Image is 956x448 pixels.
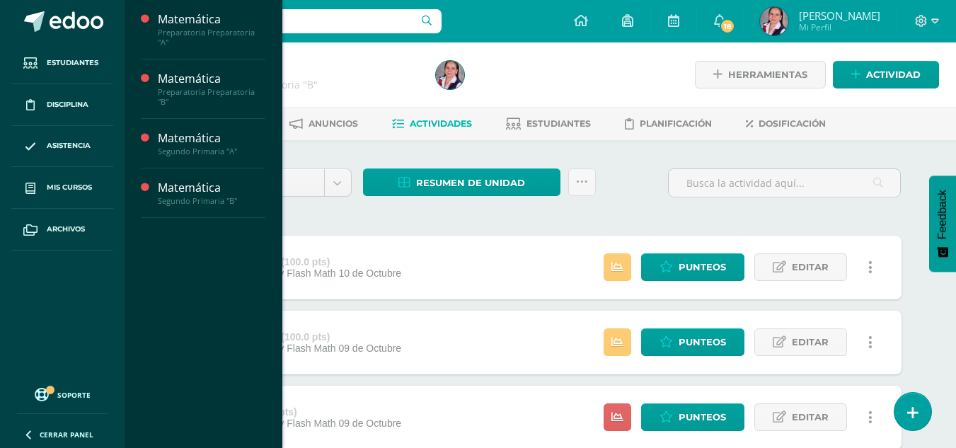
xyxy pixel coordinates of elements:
button: Feedback - Mostrar encuesta [929,176,956,272]
a: MatemáticaPreparatoria Preparatoria "B" [158,71,265,107]
span: Punteos [679,254,726,280]
div: Preparatoria Preparatoria 'B' [178,78,419,91]
a: Anuncios [289,113,358,135]
a: Disciplina [11,84,113,126]
div: Preparatoria Preparatoria "B" [158,87,265,107]
a: Estudiantes [506,113,591,135]
div: Preparatoria Preparatoria "A" [158,28,265,47]
span: Editar [792,329,829,355]
span: Cerrar panel [40,430,93,440]
span: Editar [792,254,829,280]
span: Editar [792,404,829,430]
span: [PERSON_NAME] [799,8,880,23]
strong: (100.0 pts) [281,256,330,268]
a: Resumen de unidad [363,168,560,196]
a: Herramientas [695,61,826,88]
a: Planificación [625,113,712,135]
div: Páginas 716 y 717 [196,331,401,343]
div: Flash Math [196,406,401,418]
a: Actividad [833,61,939,88]
div: Matemática [158,11,265,28]
span: Mis cursos [47,182,92,193]
div: Matemática [158,71,265,87]
span: 09 de Octubre [338,343,401,354]
span: Estudiantes [47,57,98,69]
img: c2f722f83b2fd9b087aa4785765f22dc.png [760,7,788,35]
div: Segundo Primaria "A" [158,147,265,156]
a: MatemáticaSegundo Primaria "A" [158,130,265,156]
span: Actividad [866,62,921,88]
span: Feedback [936,190,949,239]
span: Disciplina [47,99,88,110]
img: c2f722f83b2fd9b087aa4785765f22dc.png [436,61,464,89]
span: Herramientas [728,62,807,88]
a: Asistencia [11,126,113,168]
span: Punteos [679,404,726,430]
a: Punteos [641,328,744,356]
a: Punteos [641,253,744,281]
input: Busca un usuario... [134,9,442,33]
span: Mi Perfil [799,21,880,33]
span: Asistencia [47,140,91,151]
a: MatemáticaSegundo Primaria "B" [158,180,265,206]
span: 18 [720,18,735,34]
a: Mis cursos [11,167,113,209]
a: Dosificación [746,113,826,135]
span: Anuncios [309,118,358,129]
div: Matemática [158,130,265,147]
span: Punteos [679,329,726,355]
div: Páginas 728 y 729 [196,256,401,268]
span: Planificación [640,118,712,129]
a: Punteos [641,403,744,431]
input: Busca la actividad aquí... [669,169,900,197]
span: Soporte [57,390,91,400]
div: Segundo Primaria "B" [158,196,265,206]
div: Matemática [158,180,265,196]
span: Dosificación [759,118,826,129]
a: Actividades [392,113,472,135]
span: Archivos [47,224,85,235]
a: Archivos [11,209,113,251]
strong: (100.0 pts) [281,331,330,343]
a: Soporte [17,384,108,403]
span: Actividades [410,118,472,129]
a: MatemáticaPreparatoria Preparatoria "A" [158,11,265,47]
span: 09 de Octubre [338,418,401,429]
span: Resumen de unidad [416,170,525,196]
a: Estudiantes [11,42,113,84]
h1: Matemática [178,58,419,78]
span: 10 de Octubre [338,268,401,279]
span: Estudiantes [526,118,591,129]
